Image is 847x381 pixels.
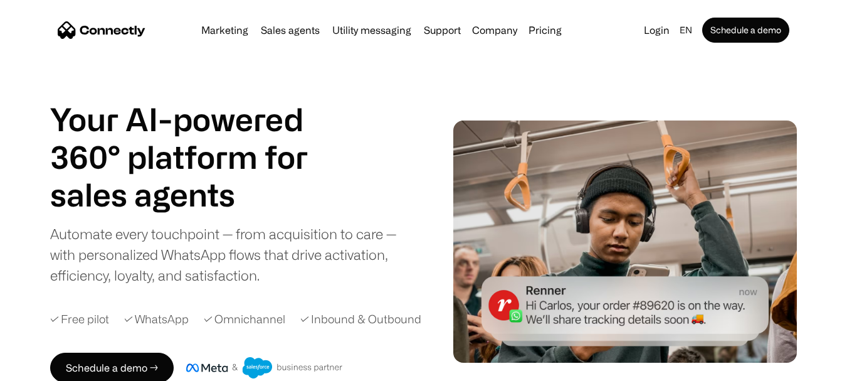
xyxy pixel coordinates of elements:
div: ✓ Omnichannel [204,311,285,328]
div: Company [472,21,517,39]
div: Company [468,21,521,39]
a: Marketing [196,25,253,35]
a: home [58,21,145,40]
div: en [675,21,700,39]
a: Support [419,25,466,35]
h1: Your AI-powered 360° platform for [50,100,339,176]
div: ✓ Inbound & Outbound [300,311,421,328]
div: ✓ WhatsApp [124,311,189,328]
a: Utility messaging [327,25,416,35]
img: Meta and Salesforce business partner badge. [186,357,343,378]
div: en [680,21,692,39]
a: Login [639,21,675,39]
div: 1 of 4 [50,176,339,213]
a: Pricing [523,25,567,35]
div: carousel [50,176,339,213]
div: Automate every touchpoint — from acquisition to care — with personalized WhatsApp flows that driv... [50,223,419,286]
aside: Language selected: English [13,358,75,377]
a: Schedule a demo [702,18,789,43]
a: Sales agents [256,25,325,35]
div: ✓ Free pilot [50,311,109,328]
h1: sales agents [50,176,339,213]
ul: Language list [25,359,75,377]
